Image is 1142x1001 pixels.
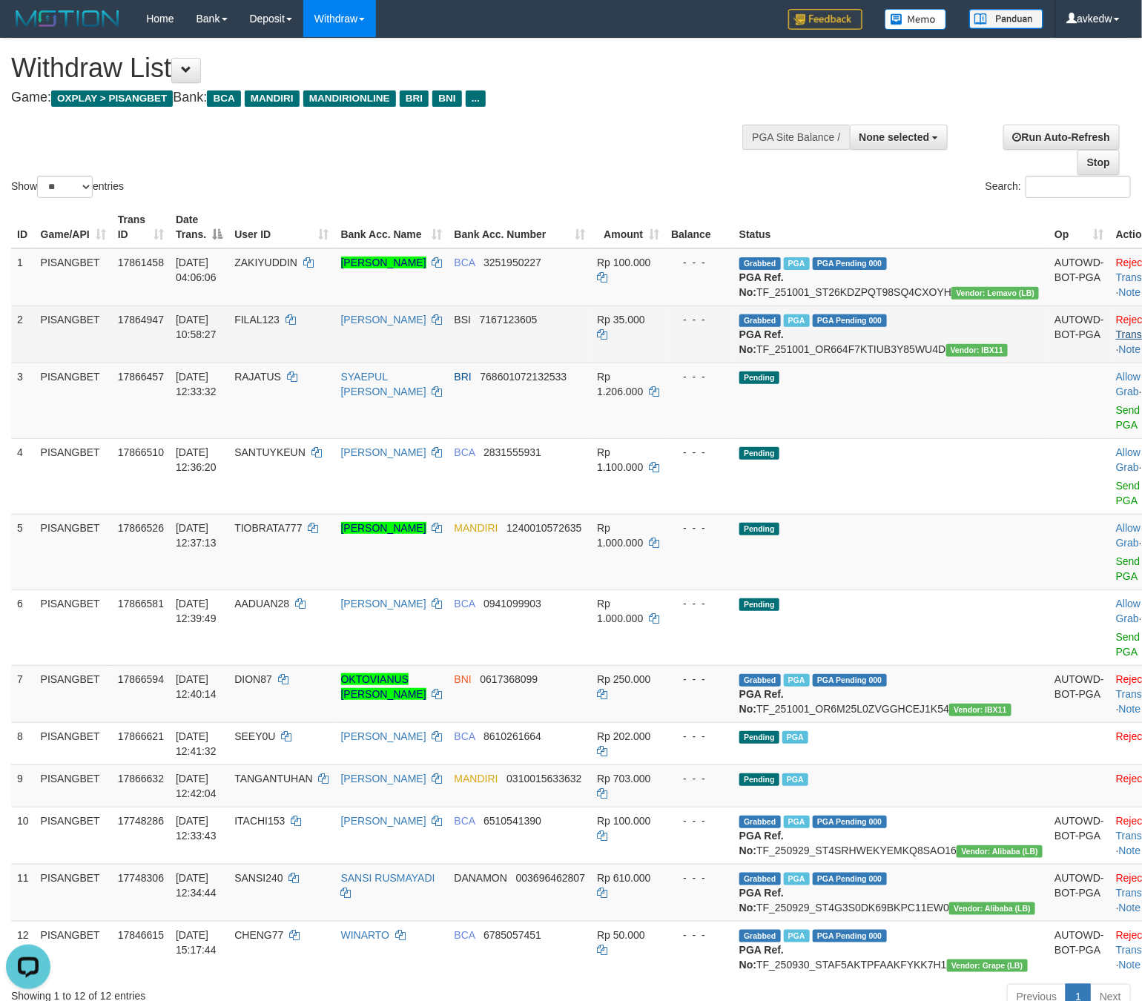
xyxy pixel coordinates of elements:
[455,371,472,383] span: BRI
[176,598,217,624] span: [DATE] 12:39:49
[176,314,217,340] span: [DATE] 10:58:27
[341,257,426,268] a: [PERSON_NAME]
[1116,371,1142,397] span: ·
[597,257,650,268] span: Rp 100.000
[11,864,35,921] td: 11
[733,665,1049,722] td: TF_251001_OR6M25L0ZVGGHCEJ1K54
[597,446,643,473] span: Rp 1.100.000
[11,589,35,665] td: 6
[234,673,272,685] span: DION87
[1049,206,1110,248] th: Op: activate to sort column ascending
[739,816,781,828] span: Grabbed
[234,257,297,268] span: ZAKIYUDDIN
[455,773,498,784] span: MANDIRI
[341,929,390,941] a: WINARTO
[784,930,810,942] span: Marked by avksona
[481,371,567,383] span: Copy 768601072132533 to clipboard
[885,9,947,30] img: Button%20Memo.svg
[671,596,727,611] div: - - -
[11,305,35,363] td: 2
[850,125,948,150] button: None selected
[1049,807,1110,864] td: AUTOWD-BOT-PGA
[341,815,426,827] a: [PERSON_NAME]
[11,807,35,864] td: 10
[341,673,426,700] a: OKTOVIANUS [PERSON_NAME]
[506,773,581,784] span: Copy 0310015633632 to clipboard
[671,521,727,535] div: - - -
[739,257,781,270] span: Grabbed
[671,928,727,942] div: - - -
[784,873,810,885] span: Marked by avksona
[341,598,426,609] a: [PERSON_NAME]
[234,446,306,458] span: SANTUYKEUN
[176,257,217,283] span: [DATE] 04:06:06
[739,773,779,786] span: Pending
[176,446,217,473] span: [DATE] 12:36:20
[739,944,784,971] b: PGA Ref. No:
[51,90,173,107] span: OXPLAY > PISANGBET
[455,872,508,884] span: DANAMON
[597,314,645,326] span: Rp 35.000
[739,371,779,384] span: Pending
[341,522,426,534] a: [PERSON_NAME]
[35,589,112,665] td: PISANGBET
[449,206,592,248] th: Bank Acc. Number: activate to sort column ascending
[1119,286,1141,298] a: Note
[35,514,112,589] td: PISANGBET
[234,929,283,941] span: CHENG77
[506,522,581,534] span: Copy 1240010572635 to clipboard
[234,522,302,534] span: TIOBRATA777
[234,598,289,609] span: AADUAN28
[35,248,112,306] td: PISANGBET
[341,446,426,458] a: [PERSON_NAME]
[597,929,645,941] span: Rp 50.000
[234,314,280,326] span: FILAL123
[483,929,541,941] span: Copy 6785057451 to clipboard
[733,248,1049,306] td: TF_251001_ST26KDZPQT98SQ4CXOYH
[1119,343,1141,355] a: Note
[739,523,779,535] span: Pending
[455,730,475,742] span: BCA
[234,815,285,827] span: ITACHI153
[112,206,170,248] th: Trans ID: activate to sort column ascending
[170,206,228,248] th: Date Trans.: activate to sort column descending
[1116,631,1141,658] a: Send PGA
[784,674,810,687] span: Marked by avkyakub
[11,53,747,83] h1: Withdraw List
[986,176,1131,198] label: Search:
[11,438,35,514] td: 4
[118,929,164,941] span: 17846615
[1026,176,1131,198] input: Search:
[432,90,461,107] span: BNI
[739,887,784,914] b: PGA Ref. No:
[1049,248,1110,306] td: AUTOWD-BOT-PGA
[1116,371,1141,397] a: Allow Grab
[11,514,35,589] td: 5
[35,864,112,921] td: PISANGBET
[118,314,164,326] span: 17864947
[739,930,781,942] span: Grabbed
[118,673,164,685] span: 17866594
[739,271,784,298] b: PGA Ref. No:
[35,438,112,514] td: PISANGBET
[455,446,475,458] span: BCA
[597,598,643,624] span: Rp 1.000.000
[739,731,779,744] span: Pending
[671,672,727,687] div: - - -
[483,815,541,827] span: Copy 6510541390 to clipboard
[118,522,164,534] span: 17866526
[1116,555,1141,582] a: Send PGA
[455,929,475,941] span: BCA
[597,730,650,742] span: Rp 202.000
[455,815,475,827] span: BCA
[671,813,727,828] div: - - -
[1119,902,1141,914] a: Note
[176,673,217,700] span: [DATE] 12:40:14
[234,371,281,383] span: RAJATUS
[946,344,1009,357] span: Vendor URL: https://order6.1velocity.biz
[739,447,779,460] span: Pending
[1116,522,1142,549] span: ·
[341,872,435,884] a: SANSI RUSMAYADI
[176,773,217,799] span: [DATE] 12:42:04
[733,864,1049,921] td: TF_250929_ST4G3S0DK69BKPC11EW0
